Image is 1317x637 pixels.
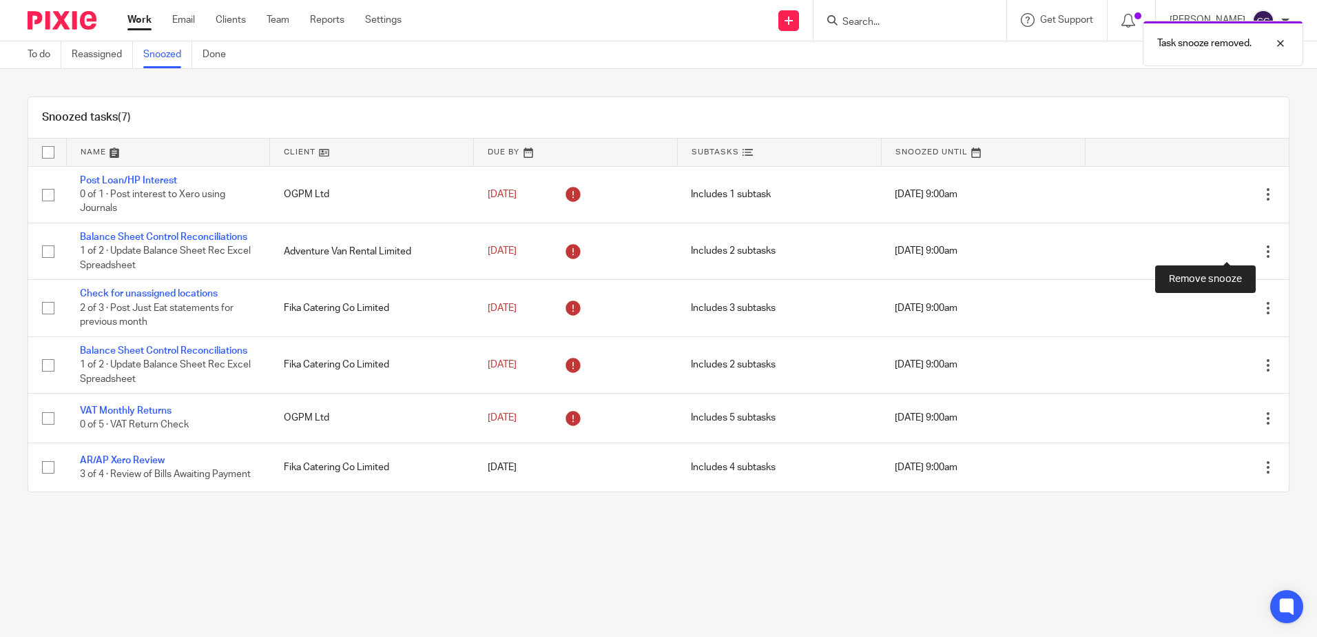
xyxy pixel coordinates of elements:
[80,469,251,479] span: 3 of 4 · Review of Bills Awaiting Payment
[270,280,474,336] td: Fika Catering Co Limited
[895,247,957,256] span: [DATE] 9:00am
[270,223,474,279] td: Adventure Van Rental Limited
[1252,10,1274,32] img: svg%3E
[270,166,474,223] td: OGPM Ltd
[80,346,247,356] a: Balance Sheet Control Reconciliations
[488,247,517,256] span: [DATE]
[691,190,771,199] span: Includes 1 subtask
[80,289,218,299] a: Check for unassigned locations
[80,303,234,327] span: 2 of 3 · Post Just Eat statements for previous month
[203,41,236,68] a: Done
[895,303,957,313] span: [DATE] 9:00am
[28,11,96,30] img: Pixie
[691,303,776,313] span: Includes 3 subtasks
[42,110,131,125] h1: Snoozed tasks
[80,247,251,271] span: 1 of 2 · Update Balance Sheet Rec Excel Spreadsheet
[80,456,165,465] a: AR/AP Xero Review
[127,13,152,27] a: Work
[488,303,517,313] span: [DATE]
[270,443,474,492] td: Fika Catering Co Limited
[691,247,776,256] span: Includes 2 subtasks
[488,413,517,423] span: [DATE]
[691,361,776,370] span: Includes 2 subtasks
[692,148,739,156] span: Subtasks
[80,232,247,242] a: Balance Sheet Control Reconciliations
[691,414,776,423] span: Includes 5 subtasks
[270,336,474,393] td: Fika Catering Co Limited
[488,463,517,472] span: [DATE]
[80,360,251,384] span: 1 of 2 · Update Balance Sheet Rec Excel Spreadsheet
[216,13,246,27] a: Clients
[80,176,177,185] a: Post Loan/HP Interest
[1157,37,1252,50] p: Task snooze removed.
[365,13,402,27] a: Settings
[895,463,957,472] span: [DATE] 9:00am
[691,463,776,472] span: Includes 4 subtasks
[895,190,957,199] span: [DATE] 9:00am
[267,13,289,27] a: Team
[80,190,225,214] span: 0 of 1 · Post interest to Xero using Journals
[80,406,172,416] a: VAT Monthly Returns
[488,360,517,370] span: [DATE]
[488,190,517,199] span: [DATE]
[118,112,131,123] span: (7)
[72,41,133,68] a: Reassigned
[80,421,189,430] span: 0 of 5 · VAT Return Check
[895,414,957,423] span: [DATE] 9:00am
[28,41,61,68] a: To do
[143,41,192,68] a: Snoozed
[310,13,344,27] a: Reports
[172,13,195,27] a: Email
[270,394,474,443] td: OGPM Ltd
[895,361,957,370] span: [DATE] 9:00am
